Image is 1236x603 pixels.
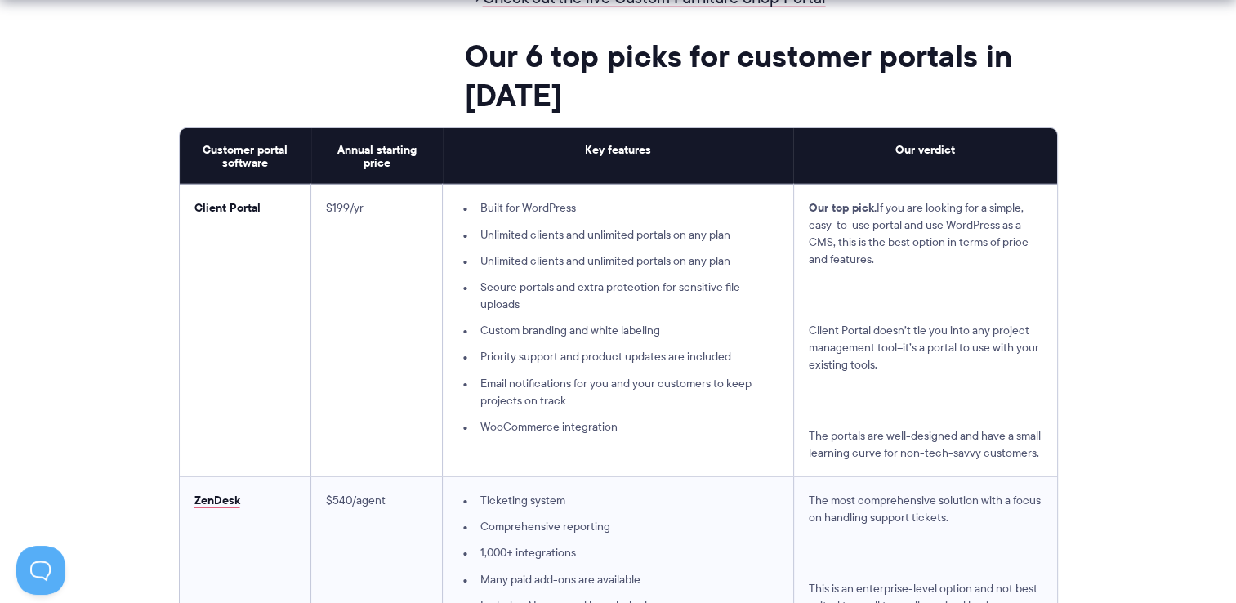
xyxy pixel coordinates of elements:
li: Unlimited clients and unlimited portals on any plan [457,226,779,243]
li: Comprehensive reporting [457,518,779,535]
th: Key features [443,128,794,185]
li: Ticketing system [457,492,779,509]
li: Built for WordPress [457,199,779,217]
a: ZenDesk [194,491,240,509]
li: 1,000+ integrations [457,544,779,561]
iframe: Toggle Customer Support [16,546,65,595]
li: Custom branding and white labeling [457,322,779,339]
h2: Our 6 top picks for customer portals in [DATE] [465,37,1058,115]
li: Priority support and product updates are included [457,348,779,365]
li: WooCommerce integration [457,418,779,435]
p: Client Portal doesn’t tie you into any project management tool–it’s a portal to use with your exi... [809,322,1042,373]
li: Unlimited clients and unlimited portals on any plan [457,252,779,270]
td: $199/yr [311,185,443,477]
th: Annual starting price [311,128,443,185]
th: Customer portal software [180,128,311,185]
p: The portals are well-designed and have a small learning curve for non-tech-savvy customers. [809,427,1042,462]
td: If you are looking for a simple, easy-to-use portal and use WordPress as a CMS, this is the best ... [793,185,1056,477]
strong: Our top pick. [809,199,877,217]
a: Client Portal [194,199,261,217]
li: Many paid add-ons are available [457,571,779,588]
li: Secure portals and extra protection for sensitive file uploads [457,279,779,313]
th: Our verdict [793,128,1056,185]
li: Email notifications for you and your customers to keep projects on track [457,375,779,409]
